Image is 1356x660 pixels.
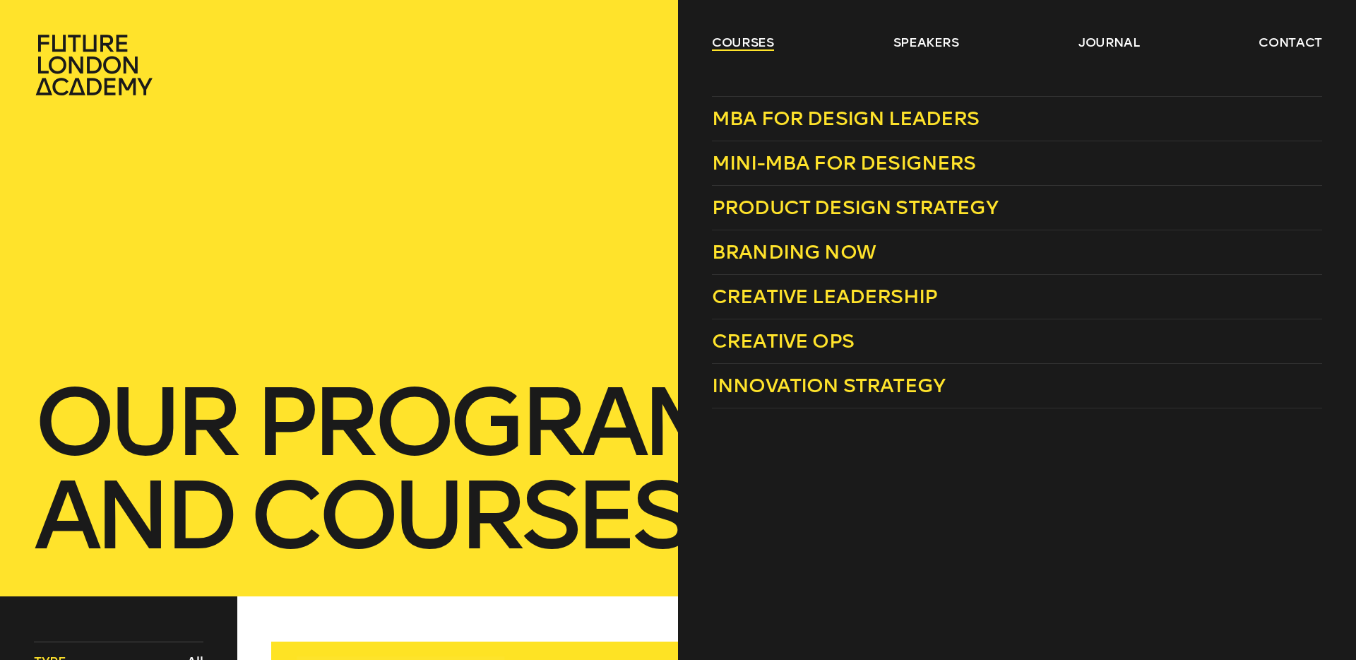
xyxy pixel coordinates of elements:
span: Branding Now [712,240,876,264]
a: courses [712,34,774,51]
a: speakers [893,34,959,51]
a: Innovation Strategy [712,364,1322,408]
a: Branding Now [712,230,1322,275]
a: Creative Leadership [712,275,1322,319]
a: Product Design Strategy [712,186,1322,230]
span: Mini-MBA for Designers [712,151,976,175]
a: Creative Ops [712,319,1322,364]
span: Creative Leadership [712,285,937,308]
span: MBA for Design Leaders [712,107,980,130]
a: Mini-MBA for Designers [712,141,1322,186]
span: Innovation Strategy [712,374,945,397]
span: Creative Ops [712,329,854,353]
a: contact [1259,34,1322,51]
a: MBA for Design Leaders [712,96,1322,141]
a: journal [1078,34,1140,51]
span: Product Design Strategy [712,196,998,219]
